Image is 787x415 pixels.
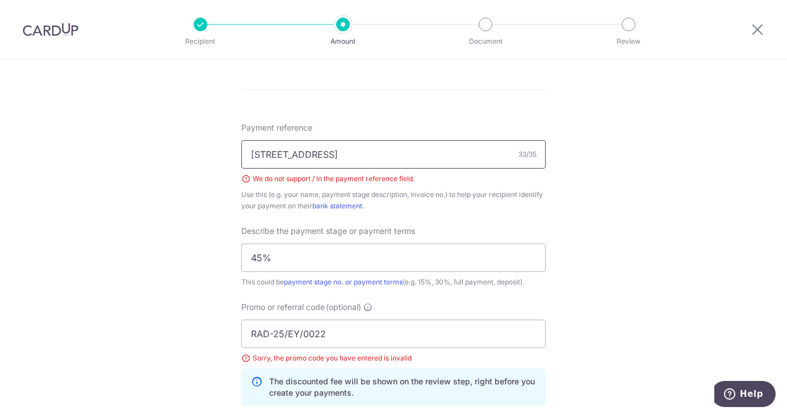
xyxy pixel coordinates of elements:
span: Describe the payment stage or payment terms [241,225,415,237]
div: Use this (e.g. your name, payment stage description, invoice no.) to help your recipient identify... [241,189,546,212]
span: Promo or referral code [241,301,325,313]
div: This could be (e.g. 15%, 30%, full payment, deposit). [241,276,546,288]
p: The discounted fee will be shown on the review step, right before you create your payments. [269,376,536,399]
div: 33/35 [518,149,537,160]
div: Sorry, the promo code you have entered is invalid [241,353,546,364]
div: We do not support / in the payment reference field. [241,173,546,185]
p: Recipient [158,36,242,47]
span: (optional) [326,301,361,313]
p: Document [443,36,528,47]
img: CardUp [23,23,78,36]
a: payment stage no. or payment terms [284,278,403,286]
span: Payment reference [241,122,312,133]
iframe: Opens a widget where you can find more information [714,381,776,409]
a: bank statement [312,202,362,210]
p: Review [587,36,671,47]
p: Amount [301,36,385,47]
